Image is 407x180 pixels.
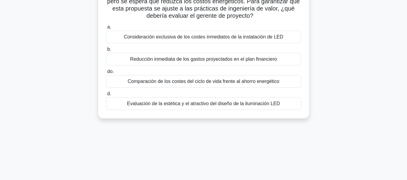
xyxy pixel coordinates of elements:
[128,79,279,84] font: Comparación de los costes del ciclo de vida frente al ahorro energético
[107,47,111,52] font: b.
[124,34,283,39] font: Consideración exclusiva de los costes inmediatos de la instalación de LED
[127,101,280,106] font: Evaluación de la estética y el atractivo del diseño de la iluminación LED
[107,69,114,74] font: do.
[107,91,111,96] font: d.
[107,24,111,29] font: a.
[130,56,277,62] font: Reducción inmediata de los gastos proyectados en el plan financiero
